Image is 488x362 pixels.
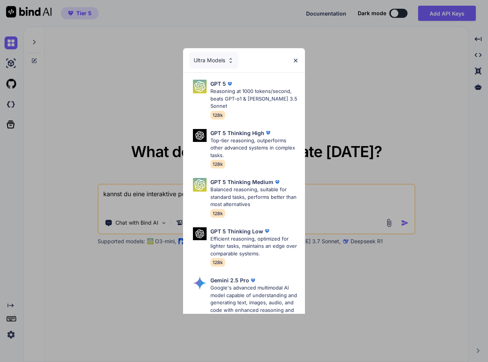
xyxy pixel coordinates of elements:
[210,227,263,235] p: GPT 5 Thinking Low
[210,276,249,284] p: Gemini 2.5 Pro
[210,258,225,267] span: 128k
[193,276,207,290] img: Pick Models
[226,80,234,88] img: premium
[263,227,271,235] img: premium
[210,178,273,186] p: GPT 5 Thinking Medium
[264,129,272,137] img: premium
[210,235,299,258] p: Efficient reasoning, optimized for lighter tasks, maintains an edge over comparable systems.
[189,52,238,69] div: Ultra Models
[210,186,299,208] p: Balanced reasoning, suitable for standard tasks, performs better than most alternatives
[210,111,225,120] span: 128k
[210,284,299,321] p: Google's advanced multimodal AI model capable of understanding and generating text, images, audio...
[193,178,207,192] img: Pick Models
[193,227,207,241] img: Pick Models
[210,160,225,168] span: 128k
[249,277,257,284] img: premium
[210,88,299,110] p: Reasoning at 1000 tokens/second, beats GPT-o1 & [PERSON_NAME] 3.5 Sonnet
[292,57,299,64] img: close
[210,80,226,88] p: GPT 5
[227,57,234,64] img: Pick Models
[210,129,264,137] p: GPT 5 Thinking High
[210,137,299,159] p: Top-tier reasoning, outperforms other advanced systems in complex tasks.
[193,129,207,142] img: Pick Models
[210,209,225,218] span: 128k
[193,80,207,93] img: Pick Models
[273,178,281,186] img: premium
